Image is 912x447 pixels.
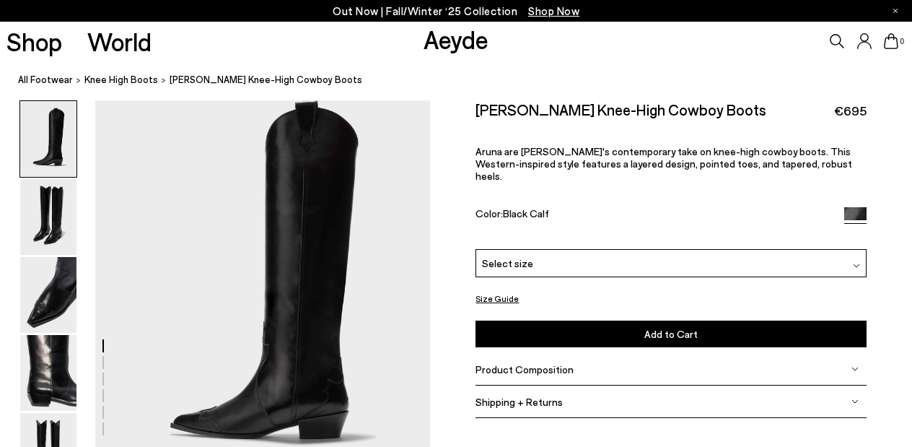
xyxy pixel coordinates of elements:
[84,72,158,87] a: knee high boots
[6,29,62,54] a: Shop
[482,256,533,271] span: Select size
[333,2,579,20] p: Out Now | Fall/Winter ‘25 Collection
[475,207,831,224] div: Color:
[18,61,912,100] nav: breadcrumb
[475,145,852,182] span: Aruna are [PERSON_NAME]'s contemporary take on knee-high cowboy boots. This Western-inspired styl...
[84,74,158,85] span: knee high boots
[18,72,73,87] a: All Footwear
[898,38,906,45] span: 0
[424,24,488,54] a: Aeyde
[644,328,698,340] span: Add to Cart
[851,365,859,373] img: svg%3E
[170,72,362,87] span: [PERSON_NAME] Knee-High Cowboy Boots
[20,179,76,255] img: Aruna Leather Knee-High Cowboy Boots - Image 2
[503,207,549,220] span: Black Calf
[20,335,76,411] img: Aruna Leather Knee-High Cowboy Boots - Image 4
[884,33,898,49] a: 0
[475,321,866,347] button: Add to Cart
[853,262,860,269] img: svg%3E
[851,398,859,405] img: svg%3E
[528,4,579,17] span: Navigate to /collections/new-in
[475,100,766,118] h2: [PERSON_NAME] Knee-High Cowboy Boots
[834,102,867,120] span: €695
[475,363,574,376] span: Product Composition
[87,29,152,54] a: World
[475,396,563,408] span: Shipping + Returns
[475,290,519,308] button: Size Guide
[20,101,76,177] img: Aruna Leather Knee-High Cowboy Boots - Image 1
[20,257,76,333] img: Aruna Leather Knee-High Cowboy Boots - Image 3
